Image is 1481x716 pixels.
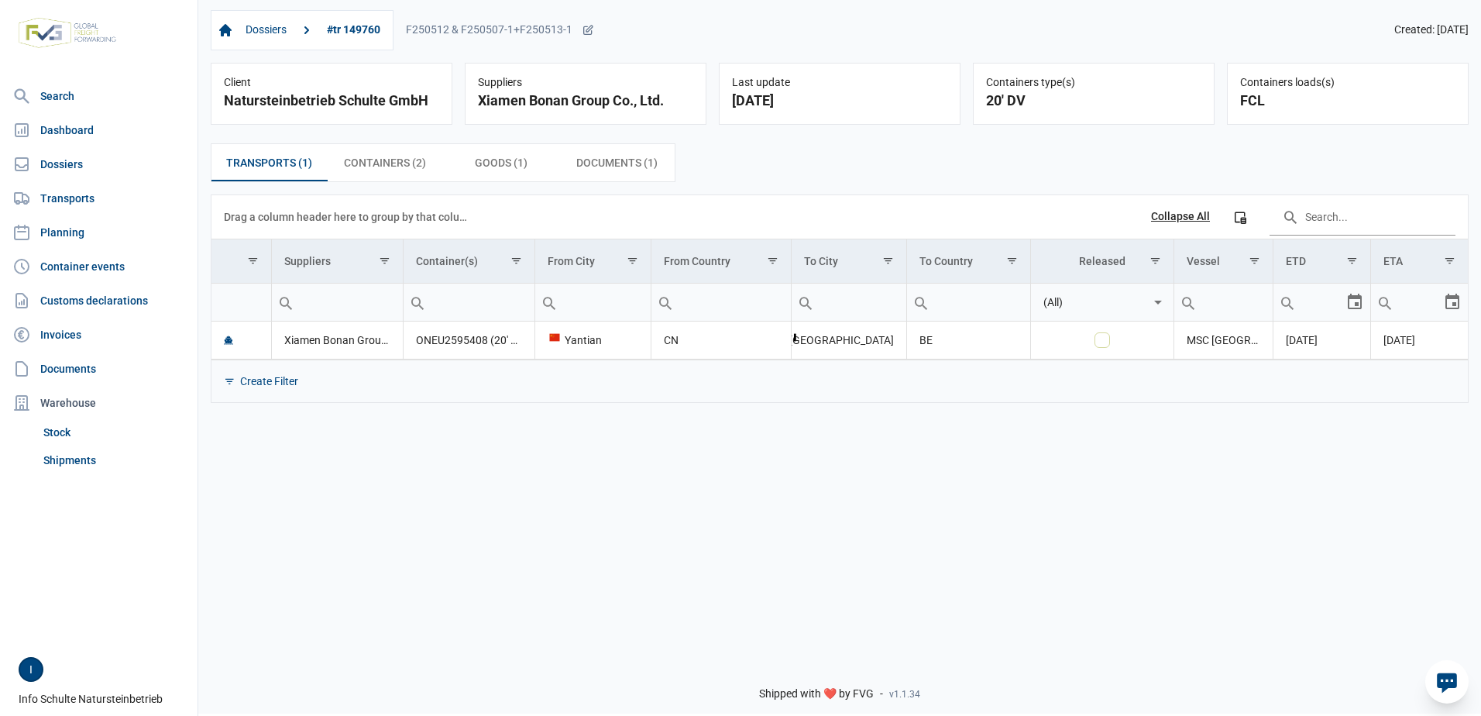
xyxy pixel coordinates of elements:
[882,255,894,267] span: Show filter options for column 'To City'
[535,284,651,321] input: Filter cell
[1149,284,1167,321] div: Select
[240,374,298,388] div: Create Filter
[1030,283,1173,321] td: Filter cell
[1006,255,1018,267] span: Show filter options for column 'To Country'
[1273,284,1301,321] div: Search box
[759,687,874,701] span: Shipped with ❤️ by FVG
[1370,239,1468,284] td: Column ETA
[224,90,439,112] div: Natursteinbetrieb Schulte GmbH
[880,687,883,701] span: -
[321,17,387,43] a: #tr 149760
[211,283,271,321] td: Filter cell
[1031,284,1149,321] input: Filter cell
[651,322,792,360] td: CN
[651,284,791,321] input: Filter cell
[1273,284,1345,321] input: Filter cell
[1173,239,1273,284] td: Column Vessel
[1346,255,1358,267] span: Show filter options for column 'ETD'
[1383,334,1415,346] span: [DATE]
[767,255,778,267] span: Show filter options for column 'From Country'
[1226,203,1254,231] div: Column Chooser
[6,353,191,384] a: Documents
[272,284,403,321] input: Filter cell
[6,319,191,350] a: Invoices
[1345,284,1364,321] div: Select
[1370,283,1468,321] td: Filter cell
[732,90,947,112] div: [DATE]
[534,239,651,284] td: Column From City
[478,76,693,90] div: Suppliers
[651,283,792,321] td: Filter cell
[344,153,426,172] span: Containers (2)
[732,76,947,90] div: Last update
[1240,90,1455,112] div: FCL
[1286,255,1306,267] div: ETD
[907,284,1030,321] input: Filter cell
[1273,239,1370,284] td: Column ETD
[1371,284,1443,321] input: Filter cell
[1173,322,1273,360] td: MSC [GEOGRAPHIC_DATA]
[651,284,679,321] div: Search box
[6,115,191,146] a: Dashboard
[1149,255,1161,267] span: Show filter options for column 'Released'
[791,283,906,321] td: Filter cell
[548,332,638,348] div: Yantian
[404,284,534,321] input: Filter cell
[651,239,792,284] td: Column From Country
[1174,284,1273,321] input: Filter cell
[224,205,472,229] div: Drag a column header here to group by that column
[6,387,191,418] div: Warehouse
[211,195,1468,402] div: Data grid with 1 rows and 11 columns
[986,76,1201,90] div: Containers type(s)
[239,17,293,43] a: Dossiers
[986,90,1201,112] div: 20' DV
[510,255,522,267] span: Show filter options for column 'Container(s)'
[6,217,191,248] a: Planning
[548,255,595,267] div: From City
[1444,255,1455,267] span: Show filter options for column 'ETA'
[1173,283,1273,321] td: Filter cell
[226,153,312,172] span: Transports (1)
[1286,334,1318,346] span: [DATE]
[906,283,1030,321] td: Filter cell
[475,153,527,172] span: Goods (1)
[37,418,191,446] a: Stock
[1151,210,1210,224] div: Collapse All
[6,285,191,316] a: Customs declarations
[919,255,973,267] div: To Country
[272,284,300,321] div: Search box
[664,255,730,267] div: From Country
[406,23,594,37] div: F250512 & F250507-1+F250513-1
[19,657,43,682] button: I
[804,332,894,348] div: [GEOGRAPHIC_DATA]
[1371,284,1399,321] div: Search box
[403,283,534,321] td: Filter cell
[1240,76,1455,90] div: Containers loads(s)
[1174,284,1202,321] div: Search box
[379,255,390,267] span: Show filter options for column 'Suppliers'
[792,284,906,321] input: Filter cell
[6,251,191,282] a: Container events
[271,322,403,360] td: Xiamen Bonan Group Co., Ltd.
[247,255,259,267] span: Show filter options for column ''
[889,688,920,701] span: v1.1.34
[211,284,271,321] input: Filter cell
[12,12,122,54] img: FVG - Global freight forwarding
[792,284,820,321] div: Search box
[1273,283,1370,321] td: Filter cell
[1249,255,1260,267] span: Show filter options for column 'Vessel'
[1030,239,1173,284] td: Column Released
[1383,255,1403,267] div: ETA
[1270,198,1455,236] input: Search in the data grid
[1187,255,1220,267] div: Vessel
[37,446,191,474] a: Shipments
[224,195,1455,239] div: Data grid toolbar
[403,322,534,360] td: ONEU2595408 (20' DV), BEAU2145063 (20' DV)
[6,81,191,112] a: Search
[804,255,838,267] div: To City
[627,255,638,267] span: Show filter options for column 'From City'
[1394,23,1469,37] span: Created: [DATE]
[1079,255,1125,267] div: Released
[478,90,693,112] div: Xiamen Bonan Group Co., Ltd.
[576,153,658,172] span: Documents (1)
